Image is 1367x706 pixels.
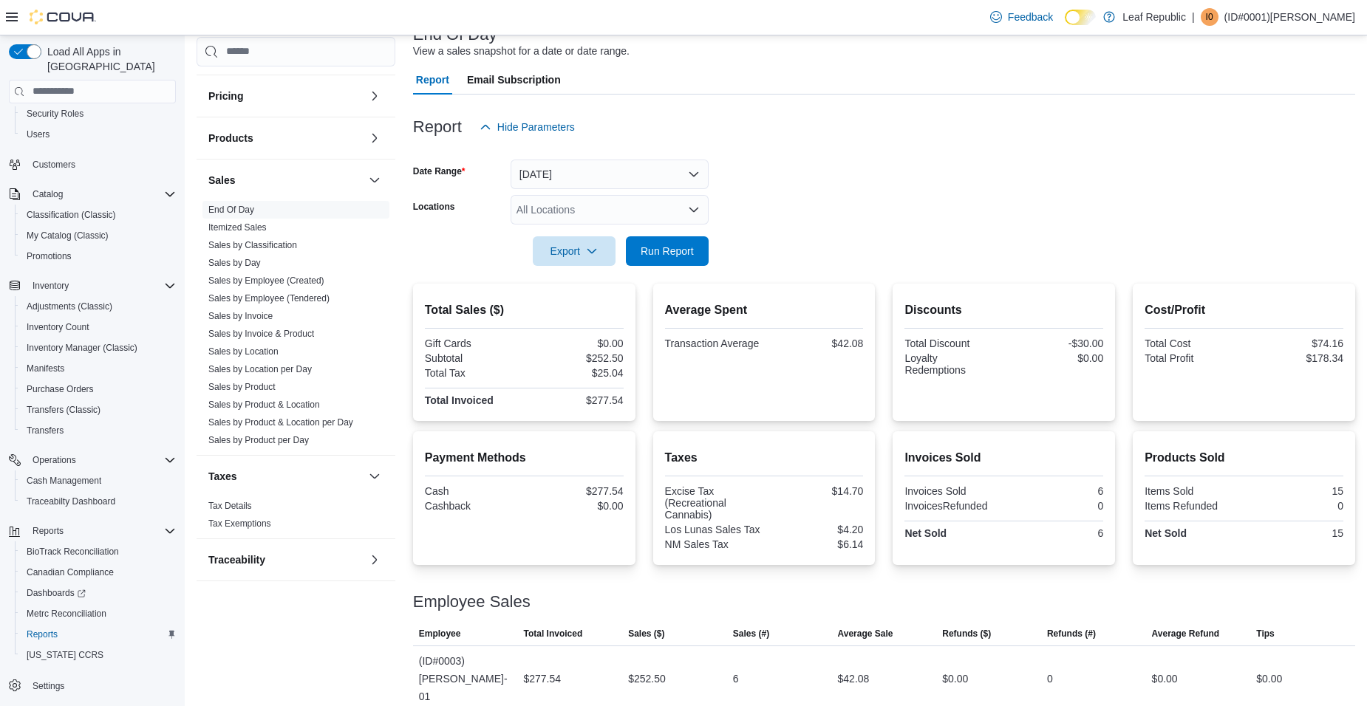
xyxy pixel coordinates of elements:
button: Manifests [15,358,182,379]
a: BioTrack Reconciliation [21,543,125,561]
span: Catalog [27,185,176,203]
span: Inventory Manager (Classic) [27,342,137,354]
span: Itemized Sales [208,222,267,233]
div: $0.00 [1152,670,1178,688]
div: Items Refunded [1145,500,1241,512]
button: Traceabilty Dashboard [15,491,182,512]
span: Average Refund [1152,628,1220,640]
span: Total Invoiced [523,628,582,640]
button: Transfers (Classic) [15,400,182,420]
span: Dark Mode [1065,25,1066,26]
a: Feedback [984,2,1059,32]
div: Items Sold [1145,485,1241,497]
div: $252.50 [527,352,623,364]
span: Refunds ($) [942,628,991,640]
span: Washington CCRS [21,646,176,664]
a: Manifests [21,360,70,377]
a: Customers [27,156,81,174]
span: Settings [33,680,64,692]
button: Inventory [27,277,75,295]
h2: Total Sales ($) [425,301,624,319]
span: Average Sale [838,628,893,640]
h3: Sales [208,173,236,188]
button: Catalog [3,184,182,205]
a: Traceabilty Dashboard [21,493,121,510]
span: Tax Exemptions [208,518,271,529]
h2: Invoices Sold [904,449,1103,467]
strong: Total Invoiced [425,394,494,406]
span: [US_STATE] CCRS [27,649,103,661]
span: Classification (Classic) [21,206,176,224]
span: End Of Day [208,204,254,216]
h2: Products Sold [1145,449,1343,467]
span: Operations [33,454,76,466]
div: 15 [1247,527,1343,539]
div: Total Cost [1145,337,1241,349]
button: Products [208,131,363,145]
a: Canadian Compliance [21,563,120,581]
a: Sales by Employee (Created) [208,275,324,286]
span: Manifests [21,360,176,377]
button: Reports [27,522,69,540]
span: Users [27,128,50,140]
div: -$30.00 [1007,337,1103,349]
button: Promotions [15,246,182,267]
button: Reports [15,624,182,645]
div: NM Sales Tax [665,538,761,550]
span: Refunds (#) [1047,628,1096,640]
a: Sales by Product & Location per Day [208,417,353,428]
div: $277.54 [527,485,623,497]
button: Transfers [15,420,182,441]
div: Cash [425,485,521,497]
a: Promotions [21,247,78,265]
span: Manifests [27,363,64,374]
div: $0.00 [1007,352,1103,364]
a: Tax Details [208,501,252,511]
a: Sales by Invoice [208,311,273,321]
div: Subtotal [425,352,521,364]
span: Reports [27,522,176,540]
div: Cashback [425,500,521,512]
span: Reports [27,628,58,640]
span: Cash Management [27,475,101,487]
a: Sales by Location per Day [208,364,312,374]
span: Catalog [33,188,63,200]
a: Adjustments (Classic) [21,298,118,315]
div: $277.54 [523,670,561,688]
span: Sales by Product per Day [208,434,309,446]
span: Tips [1256,628,1274,640]
button: Export [533,236,616,266]
a: Sales by Product per Day [208,435,309,445]
div: Invoices Sold [904,485,1000,497]
a: Reports [21,626,64,643]
div: Transaction Average [665,337,761,349]
span: Purchase Orders [27,383,94,395]
span: My Catalog (Classic) [21,227,176,244]
a: Settings [27,677,70,695]
span: Promotions [27,250,72,262]
button: Operations [3,450,182,470]
div: Excise Tax (Recreational Cannabis) [665,485,761,521]
div: Taxes [197,497,395,538]
button: Classification (Classic) [15,205,182,225]
span: Promotions [21,247,176,265]
h3: Pricing [208,89,243,103]
div: $42.08 [838,670,870,688]
div: Los Lunas Sales Tax [665,524,761,535]
button: Open list of options [688,204,700,216]
a: Cash Management [21,472,107,490]
div: Loyalty Redemptions [904,352,1000,376]
a: Tax Exemptions [208,518,271,529]
div: 6 [1007,485,1103,497]
div: InvoicesRefunded [904,500,1000,512]
span: Sales (#) [733,628,769,640]
a: Sales by Day [208,258,261,268]
span: BioTrack Reconciliation [27,546,119,558]
div: $0.00 [942,670,968,688]
button: Products [366,129,383,147]
span: Employee [419,628,461,640]
div: $25.04 [527,367,623,379]
button: Run Report [626,236,709,266]
button: Canadian Compliance [15,562,182,583]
